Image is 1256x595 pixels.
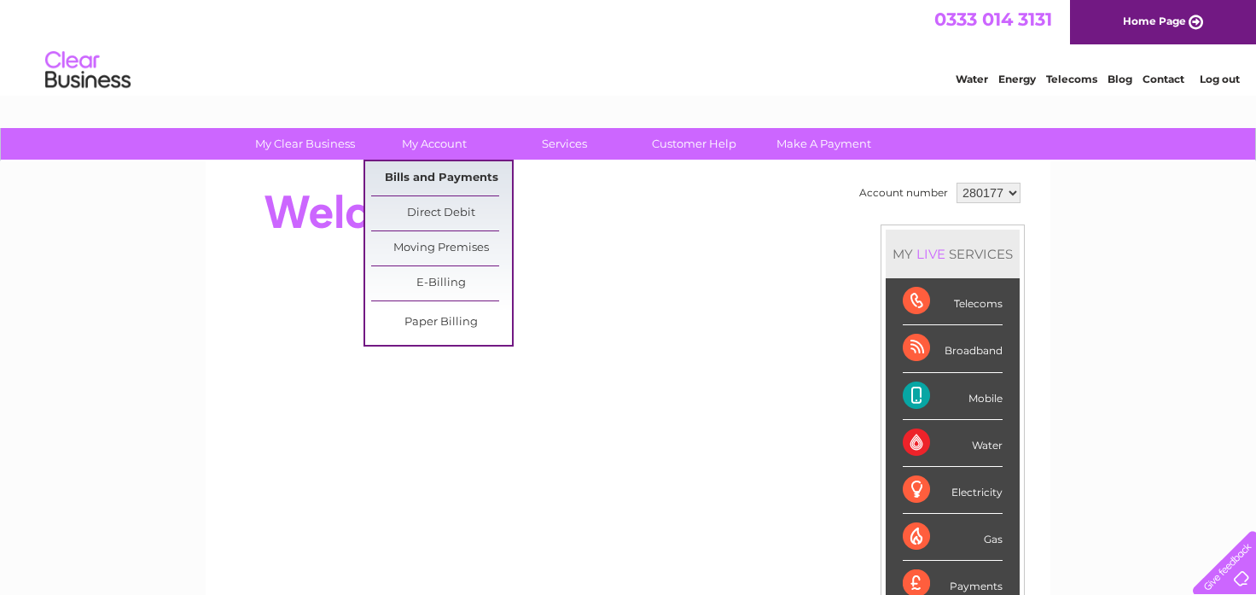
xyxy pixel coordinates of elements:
a: Blog [1108,73,1132,85]
a: Contact [1143,73,1184,85]
a: Water [956,73,988,85]
a: My Clear Business [235,128,375,160]
a: Services [494,128,635,160]
img: logo.png [44,44,131,96]
a: Paper Billing [371,306,512,340]
div: Broadband [903,325,1003,372]
a: 0333 014 3131 [934,9,1052,30]
a: Telecoms [1046,73,1097,85]
a: Bills and Payments [371,161,512,195]
a: Energy [998,73,1036,85]
a: Direct Debit [371,196,512,230]
div: Telecoms [903,278,1003,325]
div: Electricity [903,467,1003,514]
div: Gas [903,514,1003,561]
a: Make A Payment [753,128,894,160]
td: Account number [855,178,952,207]
div: LIVE [913,246,949,262]
a: Moving Premises [371,231,512,265]
a: E-Billing [371,266,512,300]
a: My Account [364,128,505,160]
div: Mobile [903,373,1003,420]
a: Customer Help [624,128,765,160]
div: MY SERVICES [886,230,1020,278]
div: Clear Business is a trading name of Verastar Limited (registered in [GEOGRAPHIC_DATA] No. 3667643... [226,9,1032,83]
div: Water [903,420,1003,467]
a: Log out [1200,73,1240,85]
